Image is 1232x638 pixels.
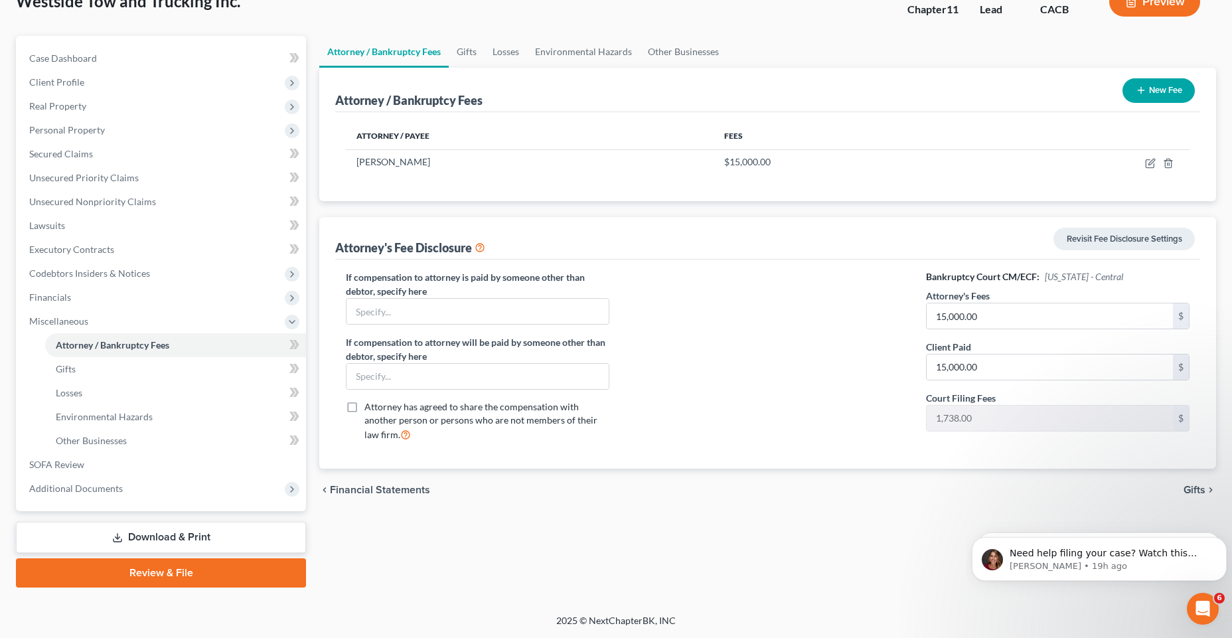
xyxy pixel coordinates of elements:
div: $ [1173,303,1189,329]
a: Executory Contracts [19,238,306,262]
span: Need help filing your case? Watch this video! Still need help? Here are two articles with instruc... [43,39,234,115]
span: Environmental Hazards [56,411,153,422]
a: Environmental Hazards [527,36,640,68]
span: Secured Claims [29,148,93,159]
label: Court Filing Fees [926,391,996,405]
input: 0.00 [927,355,1173,380]
span: Case Dashboard [29,52,97,64]
span: Financial Statements [330,485,430,495]
span: Lawsuits [29,220,65,231]
i: chevron_left [319,485,330,495]
span: Other Businesses [56,435,127,446]
span: Personal Property [29,124,105,135]
span: Attorney / Bankruptcy Fees [56,339,169,351]
a: Environmental Hazards [45,405,306,429]
span: Miscellaneous [29,315,88,327]
button: Gifts chevron_right [1184,485,1216,495]
span: Attorney / Payee [356,131,429,141]
div: $ [1173,406,1189,431]
a: SOFA Review [19,453,306,477]
a: Attorney / Bankruptcy Fees [45,333,306,357]
span: Unsecured Nonpriority Claims [29,196,156,207]
a: Losses [485,36,527,68]
span: Unsecured Priority Claims [29,172,139,183]
button: chevron_left Financial Statements [319,485,430,495]
div: Attorney / Bankruptcy Fees [335,92,483,108]
button: New Fee [1122,78,1195,103]
input: 0.00 [927,303,1173,329]
a: Unsecured Nonpriority Claims [19,190,306,214]
h6: Bankruptcy Court CM/ECF: [926,270,1190,283]
a: Review & File [16,558,306,588]
a: Download & Print [16,522,306,553]
div: Lead [980,2,1019,17]
span: [PERSON_NAME] [356,156,430,167]
input: 0.00 [927,406,1173,431]
a: Case Dashboard [19,46,306,70]
label: Client Paid [926,340,971,354]
span: 6 [1214,593,1225,603]
span: Codebtors Insiders & Notices [29,268,150,279]
label: Attorney's Fees [926,289,990,303]
p: Message from Katie, sent 19h ago [43,51,244,63]
a: Gifts [449,36,485,68]
div: Chapter [907,2,959,17]
span: Fees [724,131,743,141]
i: chevron_right [1205,485,1216,495]
input: Specify... [346,299,609,324]
iframe: Intercom notifications message [966,509,1232,602]
a: Other Businesses [45,429,306,453]
a: Unsecured Priority Claims [19,166,306,190]
span: Additional Documents [29,483,123,494]
a: Other Businesses [640,36,727,68]
div: $ [1173,355,1189,380]
span: SOFA Review [29,459,84,470]
span: Losses [56,387,82,398]
span: Real Property [29,100,86,112]
span: Client Profile [29,76,84,88]
a: Losses [45,381,306,405]
label: If compensation to attorney is paid by someone other than debtor, specify here [346,270,609,298]
a: Secured Claims [19,142,306,166]
div: Attorney's Fee Disclosure [335,240,485,256]
span: $15,000.00 [724,156,771,167]
a: Revisit Fee Disclosure Settings [1053,228,1195,250]
span: Gifts [56,363,76,374]
span: Executory Contracts [29,244,114,255]
iframe: Intercom live chat [1187,593,1219,625]
label: If compensation to attorney will be paid by someone other than debtor, specify here [346,335,609,363]
span: Financials [29,291,71,303]
span: [US_STATE] - Central [1045,271,1123,282]
span: Attorney has agreed to share the compensation with another person or persons who are not members ... [364,401,597,440]
span: Gifts [1184,485,1205,495]
a: Attorney / Bankruptcy Fees [319,36,449,68]
input: Specify... [346,364,609,389]
div: 2025 © NextChapterBK, INC [238,614,994,638]
div: CACB [1040,2,1088,17]
a: Gifts [45,357,306,381]
span: 11 [947,3,959,15]
a: Lawsuits [19,214,306,238]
